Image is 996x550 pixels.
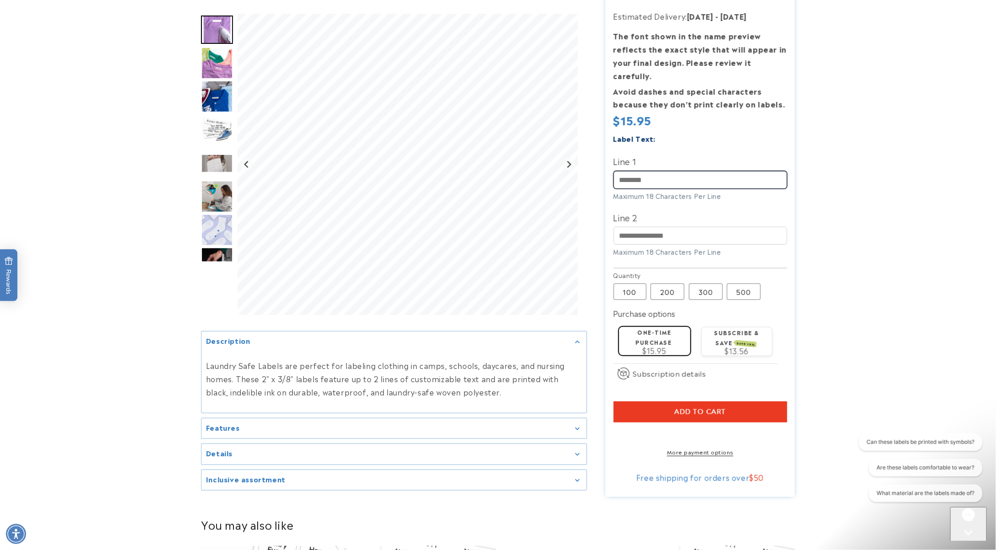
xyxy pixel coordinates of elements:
h2: Description [206,336,250,345]
h2: Inclusive assortment [206,474,286,483]
label: Label Text: [614,133,656,144]
button: Go to last slide [241,158,253,171]
p: Laundry Safe Labels are perfect for labeling clothing in camps, schools, daycares, and nursing ho... [206,359,582,398]
media-gallery: Gallery Viewer [201,14,587,491]
summary: Details [201,444,587,465]
span: $15.95 [614,112,652,128]
summary: Inclusive assortment [201,470,587,490]
div: Free shipping for orders over [614,473,787,482]
iframe: Gorgias live chat conversation starters [853,433,987,509]
button: Next slide [563,158,575,171]
span: $15.95 [642,345,667,356]
span: $ [749,472,754,483]
span: Add to cart [674,408,726,416]
label: 200 [651,283,684,300]
span: 50 [754,472,764,483]
div: Go to slide 2 [201,47,233,79]
label: Line 2 [614,210,787,224]
summary: Features [201,418,587,438]
div: Maximum 18 Characters Per Line [614,247,787,256]
label: 100 [614,283,646,300]
img: Iron-on name labels with an iron [201,114,233,146]
img: Iron-On Labels - Label Land [201,181,233,213]
strong: Avoid dashes and special characters because they don’t print clearly on labels. [614,85,785,110]
legend: Quantity [614,271,642,280]
strong: [DATE] [721,11,747,21]
span: SAVE 15% [735,340,757,347]
strong: [DATE] [687,11,714,21]
img: Iron on name label being ironed to shirt [201,16,233,44]
label: Purchase options [614,308,676,319]
div: Go to slide 6 [201,181,233,213]
label: Subscribe & save [714,328,759,346]
img: Iron on name tags ironed to a t-shirt [201,47,233,79]
img: Iron on name labels ironed to shirt collar [201,80,233,112]
div: Go to slide 7 [201,214,233,246]
div: Go to slide 3 [201,80,233,112]
h2: Features [206,422,240,432]
p: Estimated Delivery: [614,10,787,23]
a: More payment options [614,448,787,456]
label: One-time purchase [636,328,672,346]
span: $13.56 [725,345,749,356]
div: Go to slide 5 [201,147,233,179]
div: Accessibility Menu [6,524,26,544]
span: Rewards [5,256,13,294]
label: 300 [689,283,723,300]
img: Iron-On Labels - Label Land [201,247,233,279]
summary: Description [201,331,587,352]
label: Line 1 [614,154,787,168]
h2: You may also like [201,518,795,532]
img: Iron-On Labels - Label Land [201,214,233,246]
button: Add to cart [614,401,787,422]
strong: The font shown in the name preview reflects the exact style that will appear in your final design... [614,30,787,80]
h2: Details [206,449,233,458]
div: Maximum 18 Characters Per Line [614,191,787,201]
strong: - [715,11,719,21]
div: Go to slide 4 [201,114,233,146]
div: Go to slide 8 [201,247,233,279]
iframe: Gorgias live chat messenger [950,507,987,541]
div: Go to slide 1 [201,14,233,46]
label: 500 [727,283,761,300]
span: Subscription details [633,368,706,379]
img: null [201,154,233,172]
